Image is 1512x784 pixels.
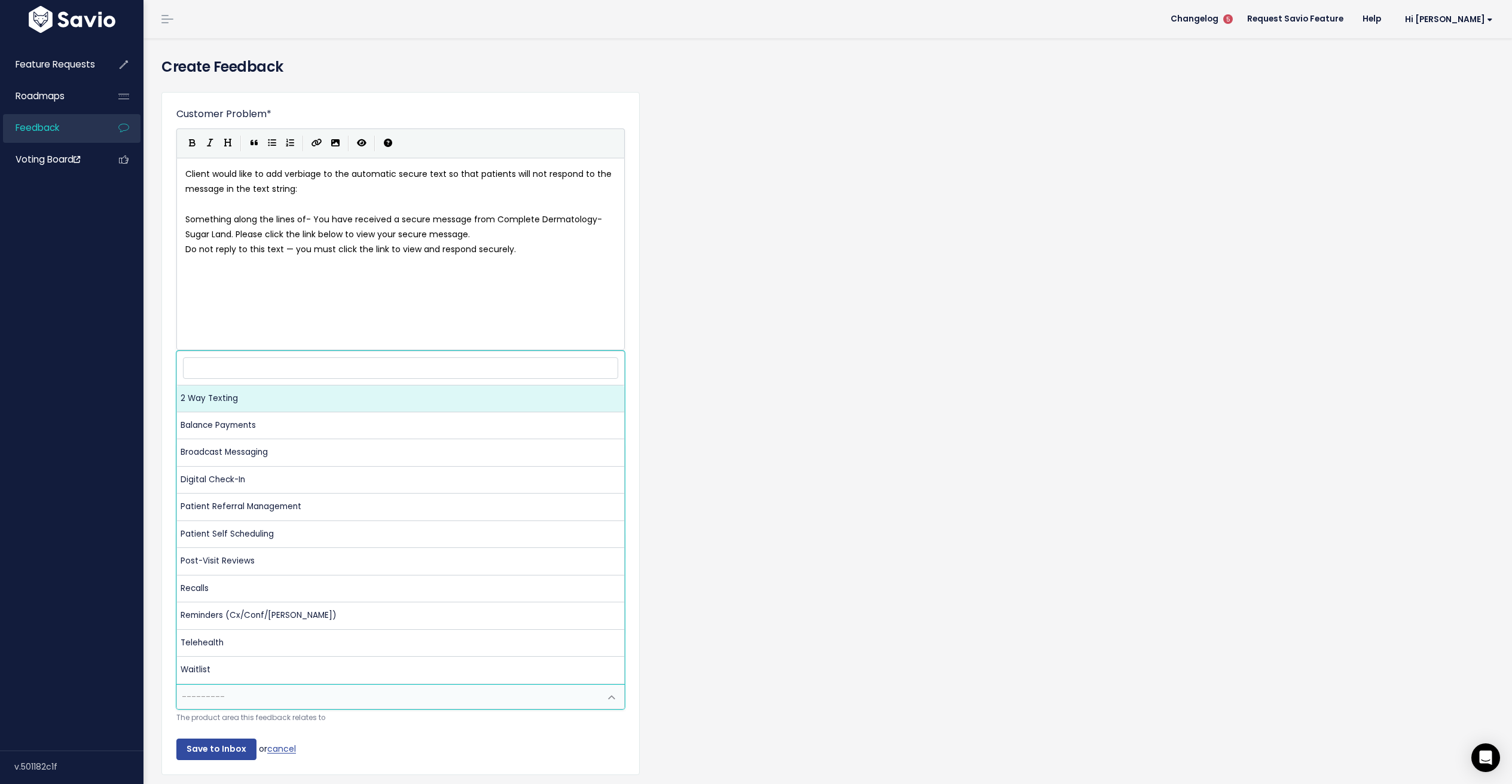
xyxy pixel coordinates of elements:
a: Feedback [3,114,99,142]
button: Generic List [263,134,281,152]
li: Broadcast Messaging [177,439,624,466]
li: Balance Payments [177,412,624,439]
label: Customer Problem [176,107,271,121]
button: Italic [201,134,219,152]
button: Quote [245,134,263,152]
span: Hi [PERSON_NAME] [1405,15,1493,24]
input: Save to Inbox [176,739,256,760]
i: | [303,136,304,151]
div: v.501182c1f [14,751,143,782]
a: cancel [267,743,296,755]
button: Markdown Guide [379,134,397,152]
li: Reminders (Cx/Conf/[PERSON_NAME]) [177,602,624,629]
button: Heading [219,134,237,152]
span: --------- [182,691,225,703]
i: | [374,136,375,151]
span: Roadmaps [16,90,65,102]
form: or [176,107,625,760]
li: Telehealth [177,630,624,657]
span: Voting Board [16,153,80,166]
li: Patient Referral Management [177,494,624,520]
button: Numbered List [281,134,299,152]
span: Feature Requests [16,58,95,71]
span: 5 [1223,14,1233,24]
li: 2 Way Texting [177,385,624,412]
button: Import an image [326,134,344,152]
button: Bold [183,134,201,152]
a: Roadmaps [3,82,99,110]
button: Create Link [307,134,326,152]
li: Digital Check-In [177,467,624,494]
a: Request Savio Feature [1238,10,1353,28]
a: Help [1353,10,1391,28]
span: Changelog [1171,15,1218,23]
span: Feedback [16,121,59,134]
span: Do not reply to this text — you must click the link to view and respond securely. [185,243,516,255]
img: logo-white.9d6f32f41409.svg [26,6,118,33]
div: Open Intercom Messenger [1471,743,1500,772]
li: Recalls [177,575,624,602]
small: The product area this feedback relates to [176,712,625,724]
li: Post-Visit Reviews [177,548,624,575]
a: Feature Requests [3,51,99,78]
h4: Create Feedback [161,56,1494,78]
span: Client would like to add verbiage to the automatic secure text so that patients will not respond ... [185,168,614,195]
a: Hi [PERSON_NAME] [1391,10,1502,29]
a: Voting Board [3,146,99,173]
i: | [348,136,349,151]
span: Something along the lines of- You have received a secure message from Complete Dermatology- Sugar... [185,213,604,240]
li: Waitlist [177,657,624,683]
button: Toggle Preview [353,134,371,152]
i: | [240,136,242,151]
li: Patient Self Scheduling [177,521,624,548]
